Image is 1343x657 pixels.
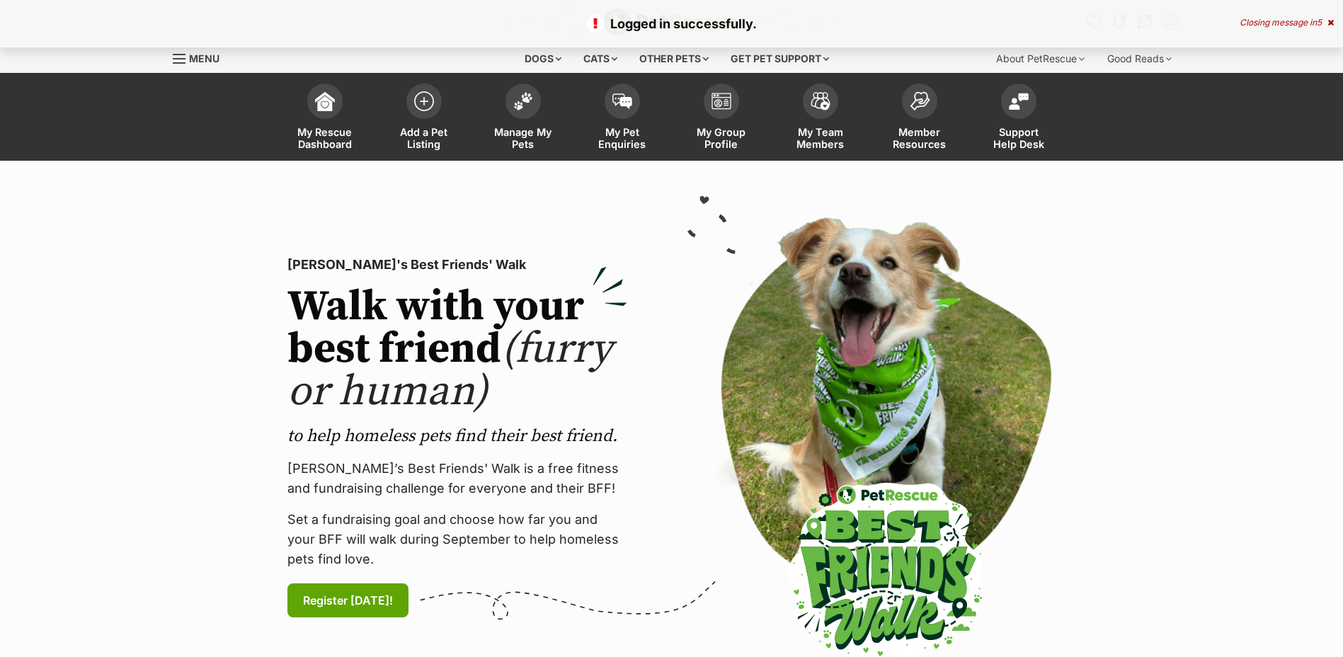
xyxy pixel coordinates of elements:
span: Add a Pet Listing [392,126,456,150]
span: Manage My Pets [491,126,555,150]
p: [PERSON_NAME]'s Best Friends' Walk [287,255,627,275]
h2: Walk with your best friend [287,286,627,413]
span: My Group Profile [690,126,753,150]
span: Menu [189,52,219,64]
img: group-profile-icon-3fa3cf56718a62981997c0bc7e787c4b2cf8bcc04b72c1350f741eb67cf2f40e.svg [711,93,731,110]
div: Dogs [515,45,571,73]
span: My Pet Enquiries [590,126,654,150]
img: add-pet-listing-icon-0afa8454b4691262ce3f59096e99ab1cd57d4a30225e0717b998d2c9b9846f56.svg [414,91,434,111]
div: Get pet support [721,45,839,73]
img: dashboard-icon-eb2f2d2d3e046f16d808141f083e7271f6b2e854fb5c12c21221c1fb7104beca.svg [315,91,335,111]
img: pet-enquiries-icon-7e3ad2cf08bfb03b45e93fb7055b45f3efa6380592205ae92323e6603595dc1f.svg [612,93,632,109]
img: manage-my-pets-icon-02211641906a0b7f246fdf0571729dbe1e7629f14944591b6c1af311fb30b64b.svg [513,92,533,110]
div: Good Reads [1097,45,1182,73]
span: Register [DATE]! [303,592,393,609]
a: Member Resources [870,76,969,161]
span: Support Help Desk [987,126,1051,150]
p: [PERSON_NAME]’s Best Friends' Walk is a free fitness and fundraising challenge for everyone and t... [287,459,627,498]
a: My Team Members [771,76,870,161]
p: to help homeless pets find their best friend. [287,425,627,447]
a: Menu [173,45,229,70]
span: My Rescue Dashboard [293,126,357,150]
div: Other pets [629,45,719,73]
a: Support Help Desk [969,76,1068,161]
div: About PetRescue [986,45,1095,73]
a: My Group Profile [672,76,771,161]
span: (furry or human) [287,323,612,418]
img: team-members-icon-5396bd8760b3fe7c0b43da4ab00e1e3bb1a5d9ba89233759b79545d2d3fc5d0d.svg [811,92,830,110]
img: help-desk-icon-fdf02630f3aa405de69fd3d07c3f3aa587a6932b1a1747fa1d2bba05be0121f9.svg [1009,93,1029,110]
span: My Team Members [789,126,852,150]
div: Cats [573,45,627,73]
a: My Pet Enquiries [573,76,672,161]
a: My Rescue Dashboard [275,76,375,161]
p: Set a fundraising goal and choose how far you and your BFF will walk during September to help hom... [287,510,627,569]
a: Manage My Pets [474,76,573,161]
span: Member Resources [888,126,951,150]
img: member-resources-icon-8e73f808a243e03378d46382f2149f9095a855e16c252ad45f914b54edf8863c.svg [910,91,930,110]
a: Add a Pet Listing [375,76,474,161]
a: Register [DATE]! [287,583,408,617]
